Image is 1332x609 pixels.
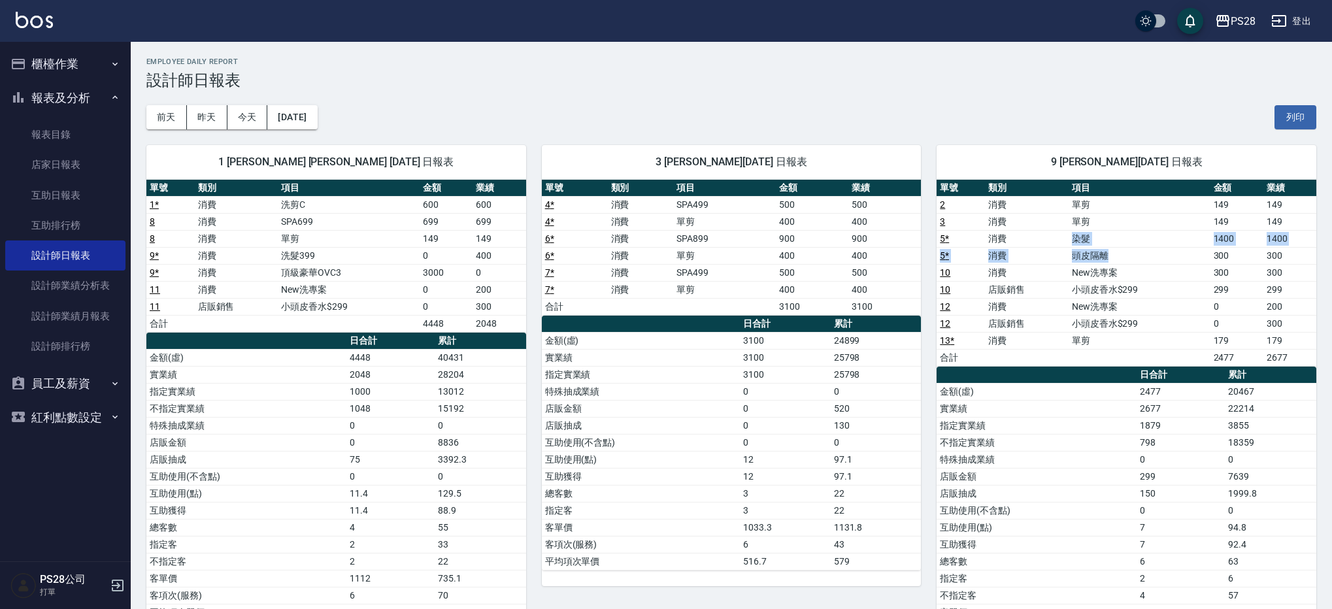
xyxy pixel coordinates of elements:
td: 22214 [1225,400,1316,417]
td: 500 [776,264,848,281]
td: 88.9 [435,502,526,519]
td: 4 [346,519,435,536]
td: 33 [435,536,526,553]
td: 2677 [1263,349,1316,366]
td: 單剪 [673,247,775,264]
td: 55 [435,519,526,536]
td: 2 [1137,570,1225,587]
p: 打單 [40,586,107,598]
td: 消費 [195,230,278,247]
td: 0 [1225,451,1316,468]
td: SPA499 [673,264,775,281]
td: 互助使用(點) [146,485,346,502]
td: 300 [1210,247,1263,264]
td: 600 [473,196,525,213]
td: 600 [420,196,473,213]
td: 總客數 [937,553,1137,570]
td: 互助使用(不含點) [542,434,740,451]
td: 7 [1137,536,1225,553]
td: 300 [1263,247,1316,264]
td: 消費 [608,213,674,230]
th: 金額 [420,180,473,197]
td: 75 [346,451,435,468]
td: 3 [740,485,831,502]
td: 0 [1210,315,1263,332]
td: 299 [1210,281,1263,298]
td: 6 [1225,570,1316,587]
th: 單號 [146,180,195,197]
td: 店販銷售 [985,315,1069,332]
th: 項目 [673,180,775,197]
a: 設計師業績月報表 [5,301,125,331]
td: 900 [848,230,921,247]
div: PS28 [1231,13,1256,29]
td: 516.7 [740,553,831,570]
td: 互助使用(不含點) [937,502,1137,519]
td: 特殊抽成業績 [146,417,346,434]
td: 94.8 [1225,519,1316,536]
td: SPA499 [673,196,775,213]
table: a dense table [542,316,922,570]
td: 0 [740,383,831,400]
span: 1 [PERSON_NAME] [PERSON_NAME] [DATE] 日報表 [162,156,510,169]
td: 12 [740,468,831,485]
td: 149 [473,230,525,247]
td: 1999.8 [1225,485,1316,502]
td: 6 [740,536,831,553]
td: 店販金額 [146,434,346,451]
td: 0 [346,468,435,485]
td: 指定客 [146,536,346,553]
td: 25798 [831,366,922,383]
td: 3392.3 [435,451,526,468]
td: 3855 [1225,417,1316,434]
td: 單剪 [673,213,775,230]
th: 單號 [542,180,608,197]
td: 4448 [420,315,473,332]
span: 9 [PERSON_NAME][DATE] 日報表 [952,156,1301,169]
td: 699 [473,213,525,230]
td: 97.1 [831,451,922,468]
a: 設計師日報表 [5,240,125,271]
td: 總客數 [146,519,346,536]
a: 報表目錄 [5,120,125,150]
td: New洗專案 [278,281,420,298]
td: 200 [473,281,525,298]
td: 6 [1137,553,1225,570]
td: 4 [1137,587,1225,604]
th: 累計 [831,316,922,333]
td: 消費 [195,196,278,213]
td: 0 [1137,451,1225,468]
a: 12 [940,318,950,329]
button: 昨天 [187,105,227,129]
td: 指定實業績 [937,417,1137,434]
th: 類別 [608,180,674,197]
td: 0 [740,400,831,417]
td: 25798 [831,349,922,366]
td: 11.4 [346,485,435,502]
td: 8836 [435,434,526,451]
td: 6 [346,587,435,604]
td: 22 [831,502,922,519]
td: 單剪 [673,281,775,298]
td: 900 [776,230,848,247]
td: 店販抽成 [146,451,346,468]
td: 店販抽成 [542,417,740,434]
td: 70 [435,587,526,604]
td: 消費 [985,213,1069,230]
button: 櫃檯作業 [5,47,125,81]
button: [DATE] [267,105,317,129]
td: 735.1 [435,570,526,587]
th: 累計 [435,333,526,350]
td: 小頭皮香水$299 [1069,315,1210,332]
td: 4448 [346,349,435,366]
th: 金額 [776,180,848,197]
td: SPA699 [278,213,420,230]
td: 520 [831,400,922,417]
a: 8 [150,233,155,244]
td: 1000 [346,383,435,400]
td: 28204 [435,366,526,383]
button: 紅利點數設定 [5,401,125,435]
td: 消費 [985,196,1069,213]
td: 不指定客 [146,553,346,570]
td: 互助使用(不含點) [146,468,346,485]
